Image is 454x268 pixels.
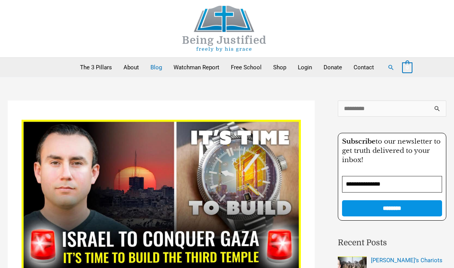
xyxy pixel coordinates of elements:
span: to our newsletter to get truth delivered to your inbox! [342,137,441,164]
strong: Subscribe [342,137,376,146]
a: Contact [348,58,380,77]
a: Login [292,58,318,77]
a: Read: Israel to conquer Gaza [22,194,301,201]
h2: Recent Posts [338,237,446,249]
a: About [118,58,145,77]
span: 0 [406,65,409,70]
a: Watchman Report [168,58,225,77]
a: Donate [318,58,348,77]
nav: Primary Site Navigation [74,58,380,77]
a: Free School [225,58,267,77]
a: Search button [387,64,394,71]
a: View Shopping Cart, empty [402,64,412,71]
a: The 3 Pillars [74,58,118,77]
input: Email Address * [342,176,442,193]
a: Shop [267,58,292,77]
img: Being Justified [167,6,282,52]
a: Blog [145,58,168,77]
